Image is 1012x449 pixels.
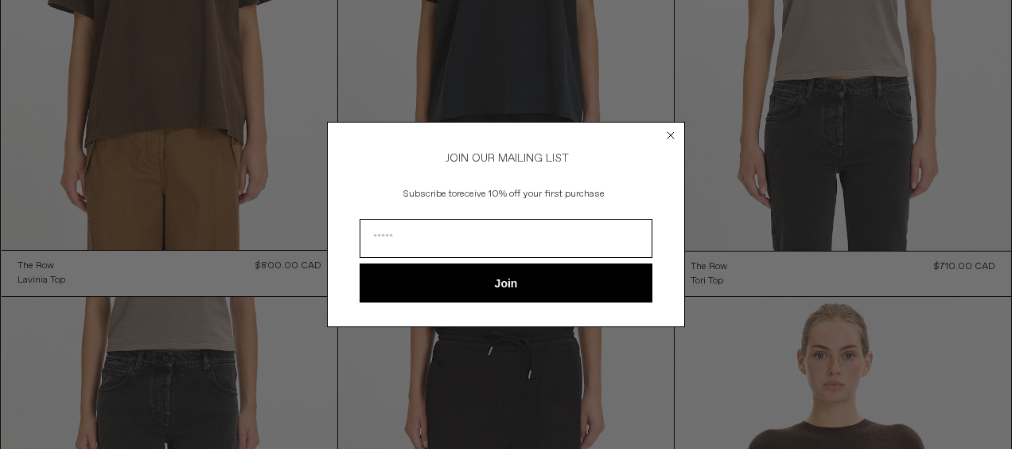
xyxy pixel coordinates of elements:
input: Email [360,219,652,258]
span: Subscribe to [403,188,457,201]
button: Join [360,264,652,303]
span: receive 10% off your first purchase [457,188,605,201]
button: Close dialog [663,127,679,143]
span: JOIN OUR MAILING LIST [443,151,569,166]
